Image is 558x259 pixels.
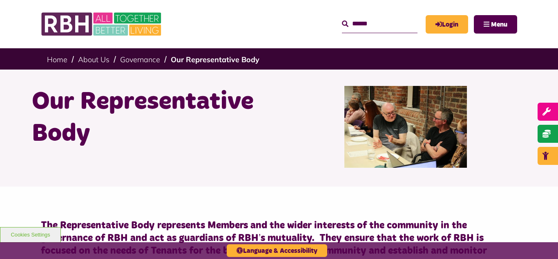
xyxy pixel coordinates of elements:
button: Language & Accessibility [227,244,327,257]
iframe: Netcall Web Assistant for live chat [521,222,558,259]
h1: Our Representative Body [32,86,273,150]
span: Menu [491,21,507,28]
img: RBH [41,8,163,40]
a: MyRBH [426,15,468,34]
a: Our Representative Body [171,55,259,64]
a: About Us [78,55,109,64]
a: Governance [120,55,160,64]
img: Rep Body [344,86,467,168]
button: Navigation [474,15,517,34]
a: Home [47,55,67,64]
